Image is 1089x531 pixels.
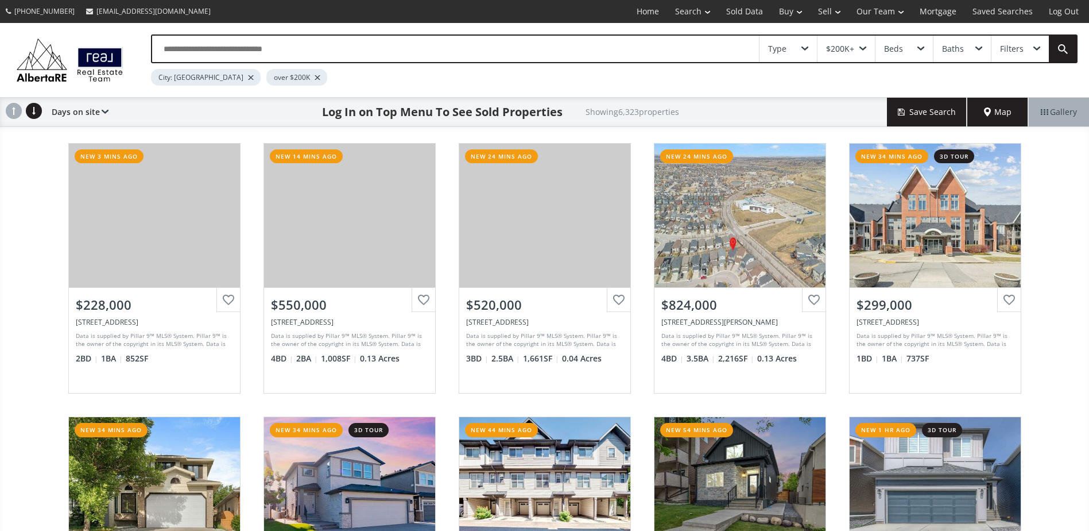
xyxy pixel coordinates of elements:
a: new 3 mins ago$228,000[STREET_ADDRESS]Data is supplied by Pillar 9™ MLS® System. Pillar 9™ is the... [57,132,252,405]
span: 4 BD [271,353,293,364]
div: Data is supplied by Pillar 9™ MLS® System. Pillar 9™ is the owner of the copyright in its MLS® Sy... [271,332,425,349]
a: new 24 mins ago$824,000[STREET_ADDRESS][PERSON_NAME]Data is supplied by Pillar 9™ MLS® System. Pi... [642,132,838,405]
div: Data is supplied by Pillar 9™ MLS® System. Pillar 9™ is the owner of the copyright in its MLS® Sy... [661,332,816,349]
div: Type [768,45,786,53]
button: Save Search [887,98,967,126]
a: new 14 mins ago$550,000[STREET_ADDRESS]Data is supplied by Pillar 9™ MLS® System. Pillar 9™ is th... [252,132,447,405]
span: 852 SF [126,353,148,364]
span: 0.13 Acres [360,353,400,364]
span: 1,661 SF [523,353,559,364]
span: 1 BD [857,353,879,364]
div: $228,000 [76,296,233,314]
div: 15 Everstone Drive SW #108, Calgary, AB T2Y 5B5 [857,317,1014,327]
span: 0.13 Acres [757,353,797,364]
span: [PHONE_NUMBER] [14,6,75,16]
div: Data is supplied by Pillar 9™ MLS® System. Pillar 9™ is the owner of the copyright in its MLS® Sy... [466,332,621,349]
div: Map [967,98,1028,126]
a: [EMAIL_ADDRESS][DOMAIN_NAME] [80,1,216,22]
div: $200K+ [826,45,854,53]
div: 8535 19 Avenue SE #412, Calgary, AB T2A 7W8 [466,317,623,327]
div: 31 Rivercrest Crescent SE, Calgary, AB T2C 4H5 [271,317,428,327]
div: 145 Walden Park SE, Calgary, AB T2X 0R3 [661,317,819,327]
div: $299,000 [857,296,1014,314]
span: 2 BA [296,353,318,364]
span: 1 BA [882,353,904,364]
span: 2 BD [76,353,98,364]
img: Logo [11,36,128,84]
div: Baths [942,45,964,53]
span: 3.5 BA [687,353,715,364]
span: 4 BD [661,353,684,364]
span: Gallery [1041,106,1077,118]
div: Filters [1000,45,1024,53]
h2: Showing 6,323 properties [586,107,679,116]
a: new 24 mins ago$520,000[STREET_ADDRESS]Data is supplied by Pillar 9™ MLS® System. Pillar 9™ is th... [447,132,642,405]
div: City: [GEOGRAPHIC_DATA] [151,69,261,86]
span: 2.5 BA [491,353,520,364]
div: Days on site [46,98,108,126]
div: Gallery [1028,98,1089,126]
div: Beds [884,45,903,53]
span: 3 BD [466,353,489,364]
a: new 34 mins ago3d tour$299,000[STREET_ADDRESS]Data is supplied by Pillar 9™ MLS® System. Pillar 9... [838,132,1033,405]
div: $550,000 [271,296,428,314]
h1: Log In on Top Menu To See Sold Properties [322,104,563,120]
div: over $200K [266,69,327,86]
span: 737 SF [906,353,929,364]
span: [EMAIL_ADDRESS][DOMAIN_NAME] [96,6,211,16]
div: $520,000 [466,296,623,314]
span: Map [984,106,1012,118]
span: 0.04 Acres [562,353,602,364]
div: Data is supplied by Pillar 9™ MLS® System. Pillar 9™ is the owner of the copyright in its MLS® Sy... [76,332,230,349]
div: $824,000 [661,296,819,314]
span: 2,216 SF [718,353,754,364]
div: Data is supplied by Pillar 9™ MLS® System. Pillar 9™ is the owner of the copyright in its MLS® Sy... [857,332,1011,349]
span: 1,008 SF [321,353,357,364]
span: 1 BA [101,353,123,364]
div: 340 14 Avenue SW #401, Calgary, AB T2R 1H4 [76,317,233,327]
